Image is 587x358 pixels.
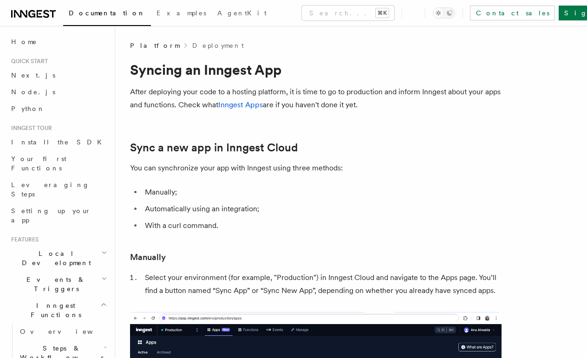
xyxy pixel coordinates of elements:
[11,72,55,79] span: Next.js
[69,9,145,17] span: Documentation
[217,9,267,17] span: AgentKit
[7,84,109,100] a: Node.js
[7,58,48,65] span: Quick start
[130,61,502,78] h1: Syncing an Inngest App
[7,297,109,323] button: Inngest Functions
[7,301,100,319] span: Inngest Functions
[433,7,455,19] button: Toggle dark mode
[7,271,109,297] button: Events & Triggers
[11,207,91,224] span: Setting up your app
[7,249,101,267] span: Local Development
[7,100,109,117] a: Python
[11,181,90,198] span: Leveraging Steps
[7,176,109,202] a: Leveraging Steps
[11,138,107,146] span: Install the SDK
[11,37,37,46] span: Home
[130,251,166,264] a: Manually
[142,202,502,215] li: Automatically using an integration;
[130,41,179,50] span: Platform
[157,9,206,17] span: Examples
[192,41,244,50] a: Deployment
[470,6,555,20] a: Contact sales
[7,202,109,228] a: Setting up your app
[7,150,109,176] a: Your first Functions
[130,85,502,111] p: After deploying your code to a hosting platform, it is time to go to production and inform Innges...
[11,105,45,112] span: Python
[376,8,389,18] kbd: ⌘K
[16,323,109,340] a: Overview
[7,245,109,271] button: Local Development
[63,3,151,26] a: Documentation
[7,134,109,150] a: Install the SDK
[11,155,66,172] span: Your first Functions
[7,124,52,132] span: Inngest tour
[7,67,109,84] a: Next.js
[151,3,212,25] a: Examples
[130,162,502,175] p: You can synchronize your app with Inngest using three methods:
[218,100,263,109] a: Inngest Apps
[212,3,272,25] a: AgentKit
[142,219,502,232] li: With a curl command.
[7,275,101,293] span: Events & Triggers
[7,236,39,243] span: Features
[302,6,394,20] button: Search...⌘K
[130,141,298,154] a: Sync a new app in Inngest Cloud
[142,186,502,199] li: Manually;
[11,88,55,96] span: Node.js
[142,271,502,297] li: Select your environment (for example, "Production") in Inngest Cloud and navigate to the Apps pag...
[20,328,116,335] span: Overview
[7,33,109,50] a: Home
